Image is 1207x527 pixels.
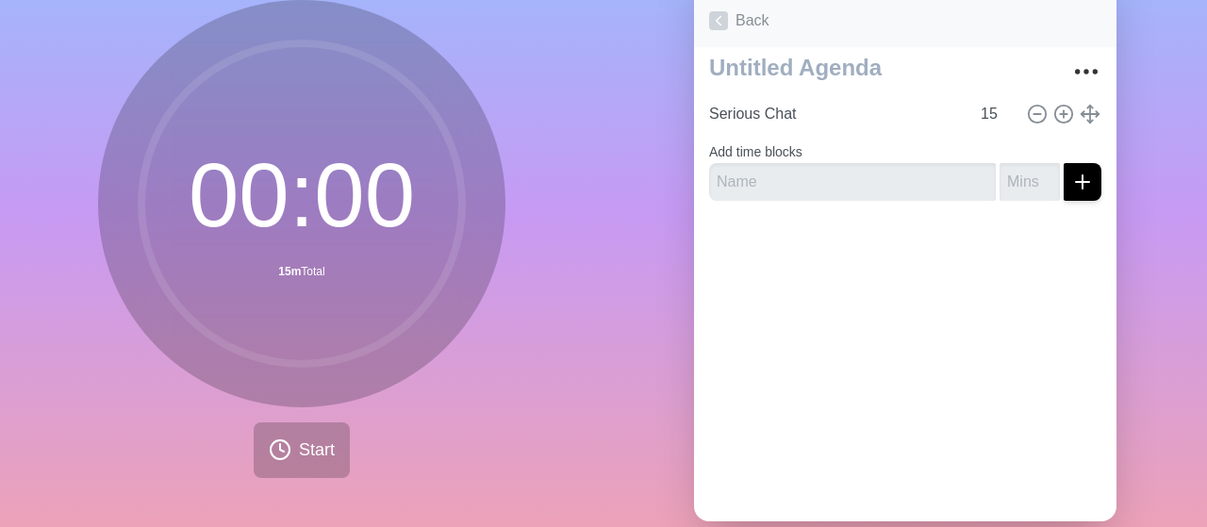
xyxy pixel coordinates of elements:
[254,422,350,478] button: Start
[1067,53,1105,91] button: More
[973,95,1018,133] input: Mins
[1000,163,1060,201] input: Mins
[702,95,969,133] input: Name
[299,437,335,463] span: Start
[709,144,802,159] label: Add time blocks
[709,163,996,201] input: Name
